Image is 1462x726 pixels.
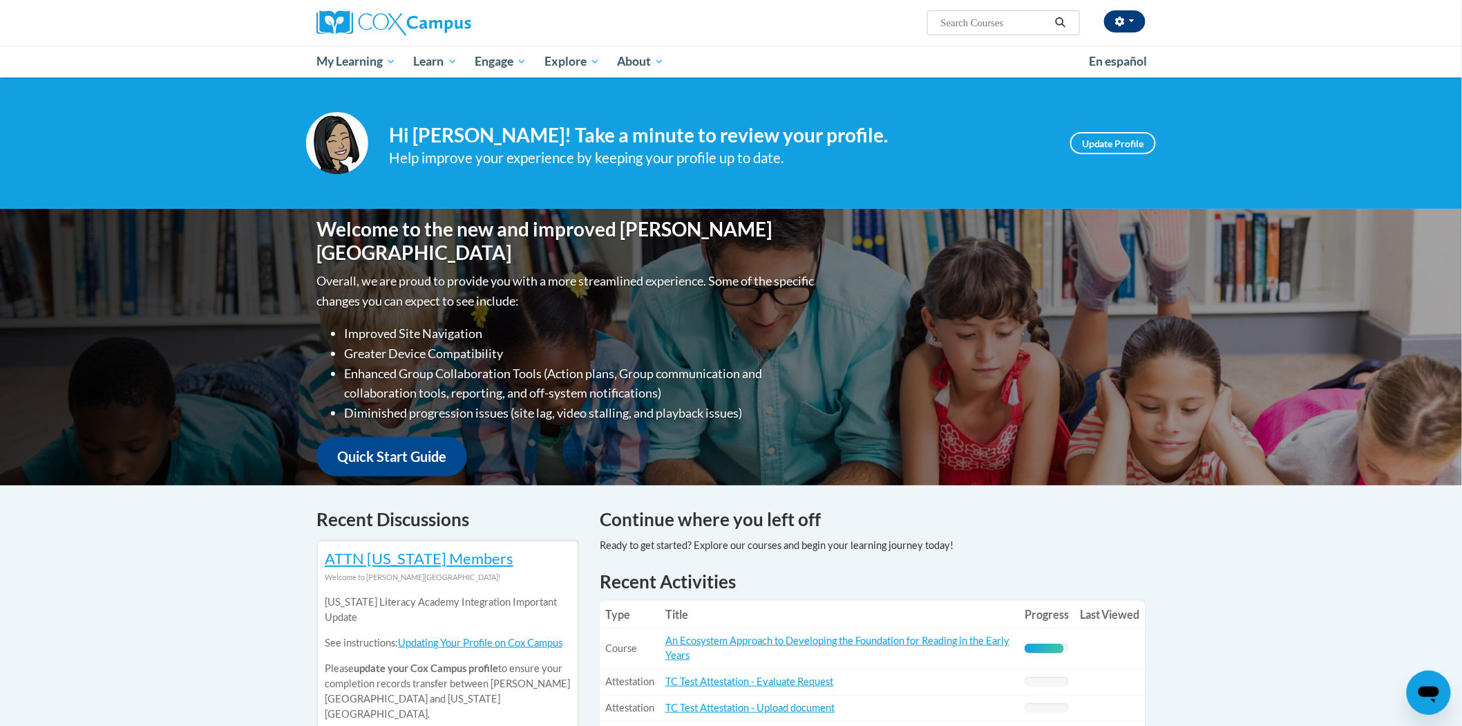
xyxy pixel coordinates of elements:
[316,506,579,533] h4: Recent Discussions
[414,53,457,70] span: Learn
[405,46,466,77] a: Learn
[1019,601,1074,629] th: Progress
[605,676,654,687] span: Attestation
[609,46,674,77] a: About
[1089,54,1147,68] span: En español
[316,271,817,311] p: Overall, we are proud to provide you with a more streamlined experience. Some of the specific cha...
[316,10,579,35] a: Cox Campus
[665,635,1009,661] a: An Ecosystem Approach to Developing the Foundation for Reading in the Early Years
[325,549,513,568] a: ATTN [US_STATE] Members
[1070,132,1156,154] a: Update Profile
[325,595,571,625] p: [US_STATE] Literacy Academy Integration Important Update
[316,218,817,264] h1: Welcome to the new and improved [PERSON_NAME][GEOGRAPHIC_DATA]
[344,403,817,423] li: Diminished progression issues (site lag, video stalling, and playback issues)
[325,635,571,651] p: See instructions:
[1050,15,1071,31] button: Search
[325,570,571,585] div: Welcome to [PERSON_NAME][GEOGRAPHIC_DATA]!
[389,147,1050,169] div: Help improve your experience by keeping your profile up to date.
[1025,644,1064,653] div: Progress, %
[307,46,405,77] a: My Learning
[316,437,467,476] a: Quick Start Guide
[316,10,471,35] img: Cox Campus
[600,506,1146,533] h4: Continue where you left off
[940,15,1050,31] input: Search Courses
[344,364,817,404] li: Enhanced Group Collaboration Tools (Action plans, Group communication and collaboration tools, re...
[665,676,833,687] a: TC Test Attestation - Evaluate Request
[344,324,817,344] li: Improved Site Navigation
[354,662,498,674] b: update your Cox Campus profile
[466,46,535,77] a: Engage
[544,53,600,70] span: Explore
[475,53,526,70] span: Engage
[1104,10,1146,32] button: Account Settings
[617,53,664,70] span: About
[1407,671,1451,715] iframe: Button to launch messaging window
[600,601,660,629] th: Type
[605,642,637,654] span: Course
[1080,47,1156,76] a: En español
[306,112,368,174] img: Profile Image
[389,124,1050,147] h4: Hi [PERSON_NAME]! Take a minute to review your profile.
[296,46,1166,77] div: Main menu
[660,601,1019,629] th: Title
[605,702,654,714] span: Attestation
[1074,601,1146,629] th: Last Viewed
[316,53,396,70] span: My Learning
[535,46,609,77] a: Explore
[600,569,1146,594] h1: Recent Activities
[398,637,562,649] a: Updating Your Profile on Cox Campus
[344,344,817,364] li: Greater Device Compatibility
[665,702,835,714] a: TC Test Attestation - Upload document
